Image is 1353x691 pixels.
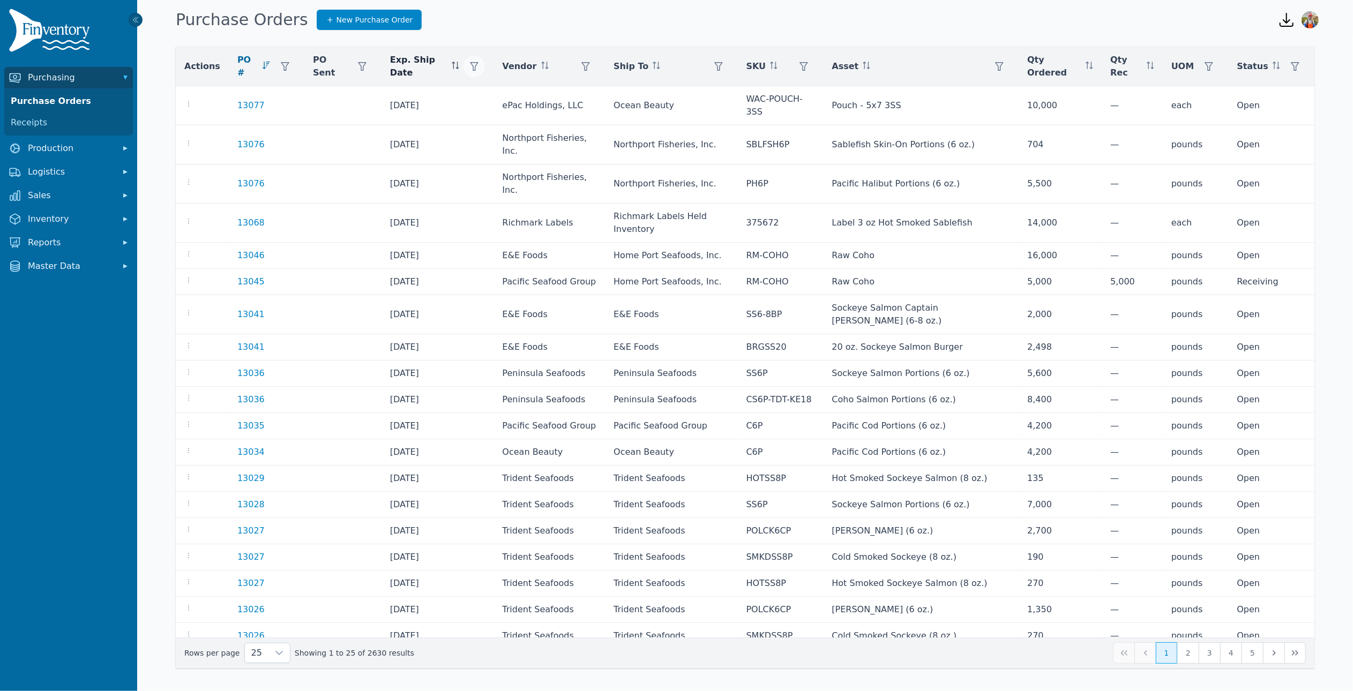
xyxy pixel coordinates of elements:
[823,295,1019,334] td: Sockeye Salmon Captain [PERSON_NAME] (6-8 oz.)
[1019,597,1102,623] td: 1,350
[1163,623,1229,649] td: pounds
[1228,465,1314,492] td: Open
[1163,518,1229,544] td: pounds
[605,125,737,164] td: Northport Fisheries, Inc.
[295,648,414,658] span: Showing 1 to 25 of 2630 results
[28,166,114,178] span: Logistics
[738,413,824,439] td: C6P
[245,643,268,663] span: Rows per page
[1163,544,1229,570] td: pounds
[237,498,265,511] a: 13028
[1019,518,1102,544] td: 2,700
[1228,492,1314,518] td: Open
[738,597,824,623] td: POLCK6CP
[382,204,494,243] td: [DATE]
[738,243,824,269] td: RM-COHO
[382,243,494,269] td: [DATE]
[237,446,265,459] a: 13034
[28,236,114,249] span: Reports
[823,334,1019,360] td: 20 oz. Sockeye Salmon Burger
[1102,413,1163,439] td: —
[1102,269,1163,295] td: 5,000
[1163,597,1229,623] td: pounds
[1102,623,1163,649] td: —
[382,518,494,544] td: [DATE]
[1228,439,1314,465] td: Open
[1163,570,1229,597] td: pounds
[823,413,1019,439] td: Pacific Cod Portions (6 oz.)
[237,99,265,112] a: 13077
[382,597,494,623] td: [DATE]
[1019,125,1102,164] td: 704
[382,570,494,597] td: [DATE]
[1102,492,1163,518] td: —
[1019,439,1102,465] td: 4,200
[4,161,133,183] button: Logistics
[1019,334,1102,360] td: 2,498
[9,9,94,56] img: Finventory
[382,623,494,649] td: [DATE]
[1163,243,1229,269] td: pounds
[1199,642,1220,664] button: Page 3
[738,295,824,334] td: SS6-8BP
[1019,243,1102,269] td: 16,000
[1019,544,1102,570] td: 190
[1102,570,1163,597] td: —
[823,86,1019,125] td: Pouch - 5x7 3SS
[494,492,605,518] td: Trident Seafoods
[1102,597,1163,623] td: —
[1228,269,1314,295] td: Receiving
[237,577,265,590] a: 13027
[382,413,494,439] td: [DATE]
[237,249,265,262] a: 13046
[1237,60,1268,73] span: Status
[738,164,824,204] td: PH6P
[1156,642,1177,664] button: Page 1
[382,544,494,570] td: [DATE]
[1242,642,1263,664] button: Page 5
[1163,492,1229,518] td: pounds
[237,393,265,406] a: 13036
[1019,269,1102,295] td: 5,000
[1177,642,1199,664] button: Page 2
[494,387,605,413] td: Peninsula Seafoods
[1228,544,1314,570] td: Open
[1228,334,1314,360] td: Open
[1027,54,1081,79] span: Qty Ordered
[1019,465,1102,492] td: 135
[746,60,766,73] span: SKU
[1228,125,1314,164] td: Open
[4,232,133,253] button: Reports
[382,360,494,387] td: [DATE]
[382,125,494,164] td: [DATE]
[1228,243,1314,269] td: Open
[1163,269,1229,295] td: pounds
[823,597,1019,623] td: [PERSON_NAME] (6 oz.)
[605,295,737,334] td: E&E Foods
[823,204,1019,243] td: Label 3 oz Hot Smoked Sablefish
[494,439,605,465] td: Ocean Beauty
[823,164,1019,204] td: Pacific Halibut Portions (6 oz.)
[1019,387,1102,413] td: 8,400
[1102,125,1163,164] td: —
[1019,86,1102,125] td: 10,000
[1102,465,1163,492] td: —
[494,204,605,243] td: Richmark Labels
[382,164,494,204] td: [DATE]
[382,439,494,465] td: [DATE]
[1110,54,1142,79] span: Qty Rec
[1228,295,1314,334] td: Open
[1302,11,1319,28] img: Sera Wheeler
[1228,360,1314,387] td: Open
[502,60,536,73] span: Vendor
[1263,642,1284,664] button: Next Page
[237,138,265,151] a: 13076
[738,86,824,125] td: WAC-POUCH-3SS
[390,54,448,79] span: Exp. Ship Date
[1171,60,1194,73] span: UOM
[738,204,824,243] td: 375672
[28,189,114,202] span: Sales
[237,54,258,79] span: PO #
[1102,204,1163,243] td: —
[605,544,737,570] td: Trident Seafoods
